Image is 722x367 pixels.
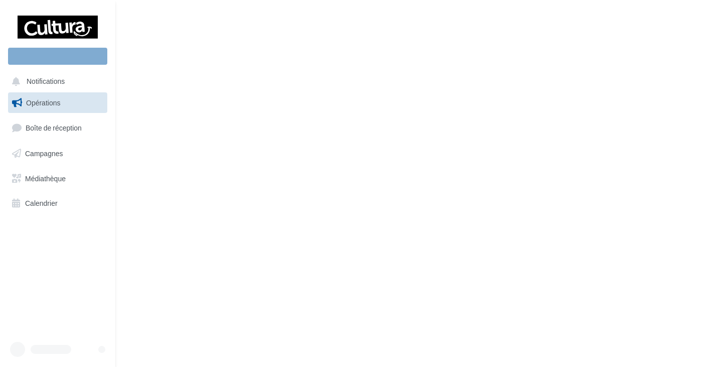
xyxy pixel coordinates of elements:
[26,98,60,107] span: Opérations
[26,124,82,132] span: Boîte de réception
[6,168,109,189] a: Médiathèque
[6,193,109,214] a: Calendrier
[27,77,65,86] span: Notifications
[6,117,109,139] a: Boîte de réception
[8,48,107,65] div: Nouvelle campagne
[6,92,109,113] a: Opérations
[25,149,63,158] span: Campagnes
[6,143,109,164] a: Campagnes
[25,174,66,182] span: Médiathèque
[25,199,58,207] span: Calendrier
